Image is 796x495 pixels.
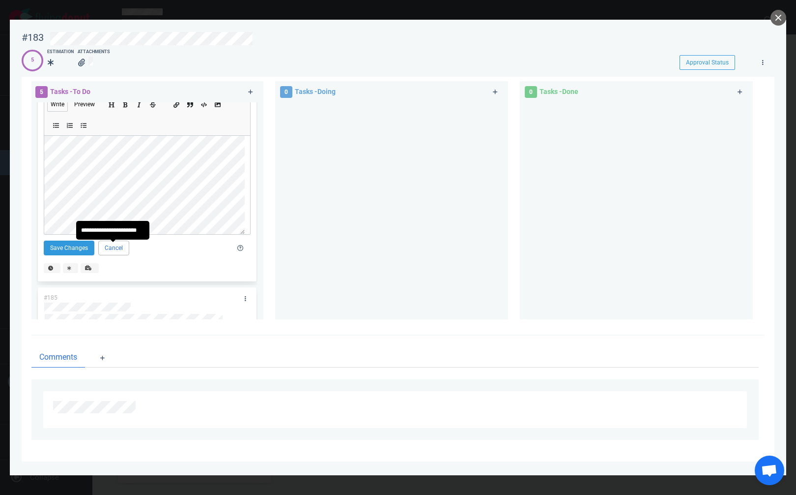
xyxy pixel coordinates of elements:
div: Attachments [78,49,110,56]
span: 0 [280,86,292,98]
button: Add bold text [120,99,130,110]
span: #185 [44,294,57,301]
div: 5 [31,56,34,64]
button: Save Changes [44,241,94,255]
button: Insert code [199,99,209,110]
button: close [770,10,786,26]
button: Insert a quote [185,99,195,110]
div: Open de chat [755,456,784,485]
span: 5 [35,86,48,98]
button: Add italic text [134,99,144,110]
span: Tasks - Done [540,88,578,95]
span: Comments [39,351,77,363]
button: Add strikethrough text [148,99,158,110]
span: 0 [525,86,537,98]
div: Estimation [47,49,74,56]
button: Approval Status [680,55,735,70]
span: Tasks - To Do [50,88,90,95]
div: #183 [22,31,44,44]
button: Add unordered list [51,120,61,130]
span: Tasks - Doing [295,88,336,95]
button: Add ordered list [65,120,75,130]
button: Cancel [98,241,129,255]
button: Write [47,97,68,112]
button: Add a link [171,99,181,110]
button: Add checked list [79,120,88,130]
button: Add header [107,99,116,110]
button: Preview [71,97,98,112]
button: Add image [213,99,223,110]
